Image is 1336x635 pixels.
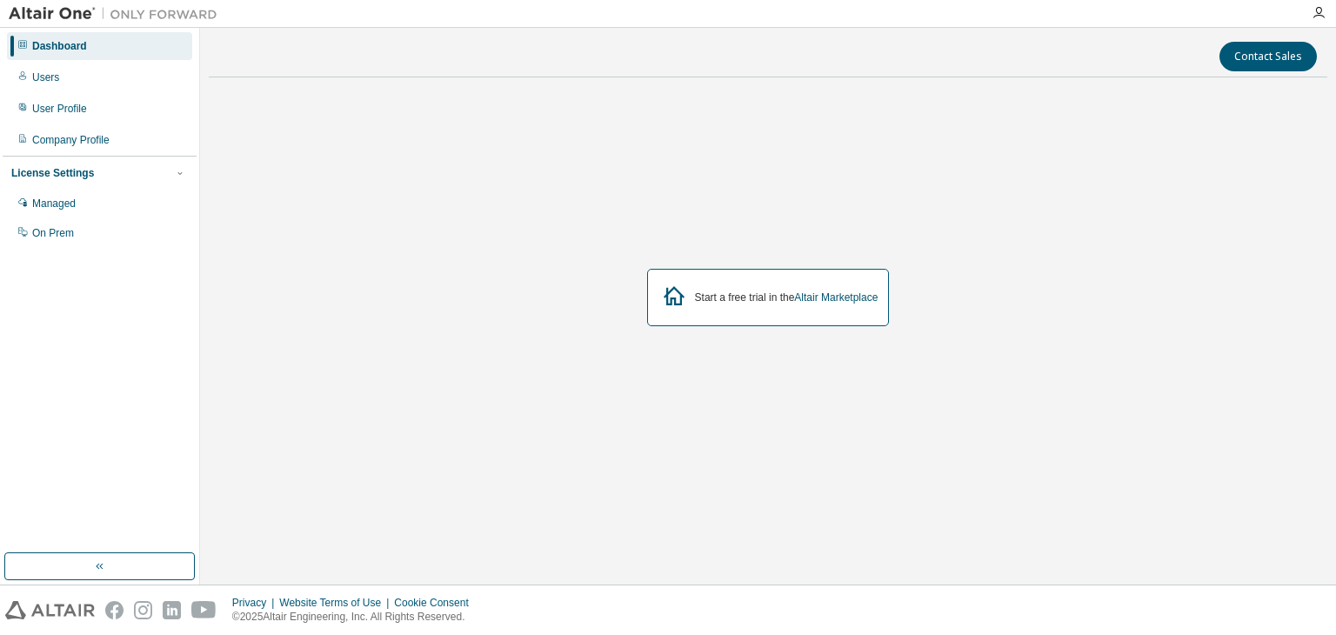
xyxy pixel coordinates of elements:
[134,601,152,619] img: instagram.svg
[32,39,87,53] div: Dashboard
[279,596,394,610] div: Website Terms of Use
[32,70,59,84] div: Users
[695,291,878,304] div: Start a free trial in the
[105,601,124,619] img: facebook.svg
[32,102,87,116] div: User Profile
[5,601,95,619] img: altair_logo.svg
[232,596,279,610] div: Privacy
[32,133,110,147] div: Company Profile
[232,610,479,625] p: © 2025 Altair Engineering, Inc. All Rights Reserved.
[9,5,226,23] img: Altair One
[32,197,76,211] div: Managed
[32,226,74,240] div: On Prem
[191,601,217,619] img: youtube.svg
[394,596,478,610] div: Cookie Consent
[794,291,878,304] a: Altair Marketplace
[11,166,94,180] div: License Settings
[1219,42,1317,71] button: Contact Sales
[163,601,181,619] img: linkedin.svg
